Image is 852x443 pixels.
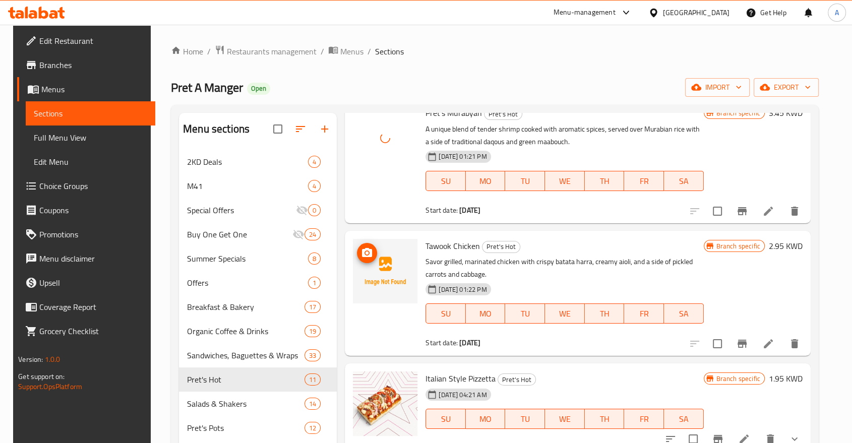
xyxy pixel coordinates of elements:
[663,7,729,18] div: [GEOGRAPHIC_DATA]
[187,252,308,265] div: Summer Specials
[179,319,337,343] div: Organic Coffee & Drinks19
[179,343,337,367] div: Sandwiches, Baguettes & Wraps33
[18,353,43,366] span: Version:
[470,306,502,321] span: MO
[305,373,321,386] div: items
[425,256,703,281] p: Savor grilled, marinated chicken with crispy batata harra, creamy aioli, and a side of pickled ca...
[18,380,82,393] a: Support.OpsPlatform
[305,230,320,239] span: 24
[305,325,321,337] div: items
[505,409,545,429] button: TU
[554,7,616,19] div: Menu-management
[247,84,270,93] span: Open
[187,398,305,410] span: Salads & Shakers
[296,204,308,216] svg: Inactive section
[484,108,522,120] span: Pret's Hot
[589,306,621,321] span: TH
[425,204,458,217] span: Start date:
[187,373,305,386] span: Pret's Hot
[712,108,764,118] span: Branch specific
[466,409,506,429] button: MO
[668,174,700,188] span: SA
[187,301,305,313] span: Breakfast & Bakery
[308,277,321,289] div: items
[712,241,764,251] span: Branch specific
[267,118,288,140] span: Select all sections
[668,412,700,426] span: SA
[425,303,466,324] button: SU
[39,277,147,289] span: Upsell
[17,29,155,53] a: Edit Restaurant
[309,278,320,288] span: 1
[179,271,337,295] div: Offers1
[41,83,147,95] span: Menus
[187,180,308,192] span: M41
[305,422,321,434] div: items
[17,271,155,295] a: Upsell
[207,45,211,57] li: /
[179,416,337,440] div: Pret's Pots12
[39,180,147,192] span: Choice Groups
[685,78,750,97] button: import
[509,306,541,321] span: TU
[305,399,320,409] span: 14
[628,174,660,188] span: FR
[624,171,664,191] button: FR
[484,108,522,120] div: Pret's Hot
[375,45,404,57] span: Sections
[425,238,480,254] span: Tawook Chicken
[328,45,363,58] a: Menus
[435,390,491,400] span: [DATE] 04:21 AM
[769,106,803,120] h6: 3.45 KWD
[782,199,807,223] button: delete
[313,117,337,141] button: Add section
[730,332,754,356] button: Branch-specific-item
[39,228,147,240] span: Promotions
[187,228,292,240] div: Buy One Get One
[309,181,320,191] span: 4
[26,150,155,174] a: Edit Menu
[305,423,320,433] span: 12
[509,412,541,426] span: TU
[624,303,664,324] button: FR
[39,301,147,313] span: Coverage Report
[17,53,155,77] a: Branches
[425,171,466,191] button: SU
[171,45,203,57] a: Home
[187,422,305,434] span: Pret's Pots
[545,303,585,324] button: WE
[762,205,774,217] a: Edit menu item
[693,81,742,94] span: import
[368,45,371,57] li: /
[179,392,337,416] div: Salads & Shakers14
[171,45,819,58] nav: breadcrumb
[624,409,664,429] button: FR
[835,7,839,18] span: A
[353,371,417,436] img: Italian Style Pizzetta
[321,45,324,57] li: /
[589,174,621,188] span: TH
[585,303,625,324] button: TH
[34,132,147,144] span: Full Menu View
[227,45,317,57] span: Restaurants management
[430,306,462,321] span: SU
[305,375,320,385] span: 11
[288,117,313,141] span: Sort sections
[430,412,462,426] span: SU
[179,150,337,174] div: 2KD Deals4
[187,325,305,337] div: Organic Coffee & Drinks
[628,306,660,321] span: FR
[459,336,480,349] b: [DATE]
[187,349,305,361] span: Sandwiches, Baguettes & Wraps
[39,204,147,216] span: Coupons
[505,303,545,324] button: TU
[26,125,155,150] a: Full Menu View
[782,332,807,356] button: delete
[589,412,621,426] span: TH
[18,370,65,383] span: Get support on:
[179,222,337,246] div: Buy One Get One24
[187,156,308,168] div: 2KD Deals
[730,199,754,223] button: Branch-specific-item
